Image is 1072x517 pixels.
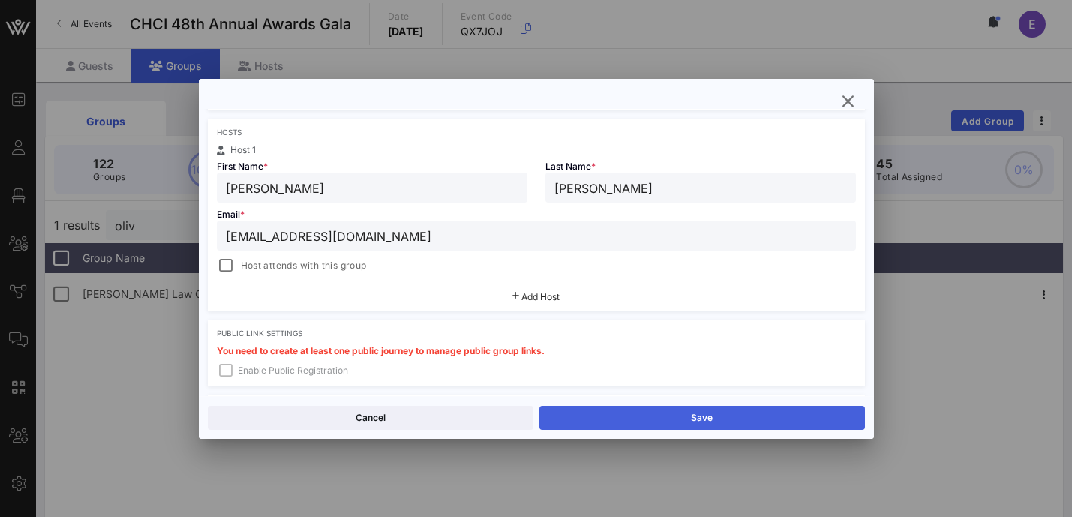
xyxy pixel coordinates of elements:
div: Public Link Settings [217,329,856,338]
button: Cancel [208,406,533,430]
span: Host attends with this group [241,258,367,273]
div: Hosts [217,128,856,137]
span: You need to create at least one public journey to manage public group links. [217,345,545,356]
button: Add Host [512,293,560,302]
span: Email [217,209,245,220]
span: Last Name [545,161,596,172]
span: Host 1 [230,144,256,155]
span: Add Host [521,291,560,302]
span: First Name [217,161,268,172]
button: Save [539,406,865,430]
